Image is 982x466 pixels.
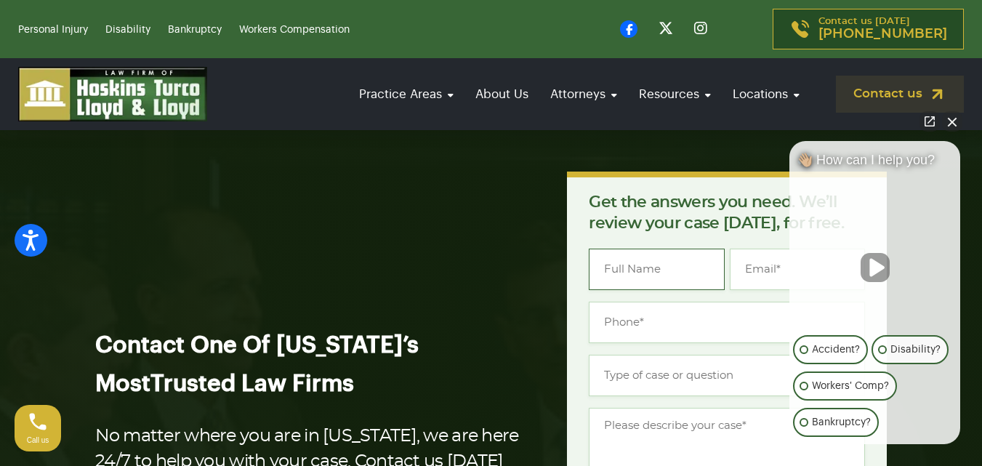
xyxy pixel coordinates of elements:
[27,436,49,444] span: Call us
[468,73,536,115] a: About Us
[105,25,150,35] a: Disability
[589,302,865,343] input: Phone*
[589,249,724,290] input: Full Name
[352,73,461,115] a: Practice Areas
[168,25,222,35] a: Bankruptcy
[919,111,940,132] a: Open direct chat
[150,372,354,395] span: Trusted Law Firms
[773,9,964,49] a: Contact us [DATE][PHONE_NUMBER]
[18,25,88,35] a: Personal Injury
[836,76,964,113] a: Contact us
[18,67,207,121] img: logo
[789,152,960,175] div: 👋🏼 How can I help you?
[725,73,807,115] a: Locations
[589,355,865,396] input: Type of case or question
[95,372,150,395] span: Most
[890,341,941,358] p: Disability?
[812,341,860,358] p: Accident?
[942,111,962,132] button: Close Intaker Chat Widget
[812,377,889,395] p: Workers' Comp?
[543,73,624,115] a: Attorneys
[818,17,947,41] p: Contact us [DATE]
[632,73,718,115] a: Resources
[239,25,350,35] a: Workers Compensation
[589,192,865,234] p: Get the answers you need. We’ll review your case [DATE], for free.
[818,27,947,41] span: [PHONE_NUMBER]
[730,249,865,290] input: Email*
[95,334,419,357] span: Contact One Of [US_STATE]’s
[804,444,821,457] a: Open intaker chat
[861,253,890,282] button: Unmute video
[812,414,871,431] p: Bankruptcy?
